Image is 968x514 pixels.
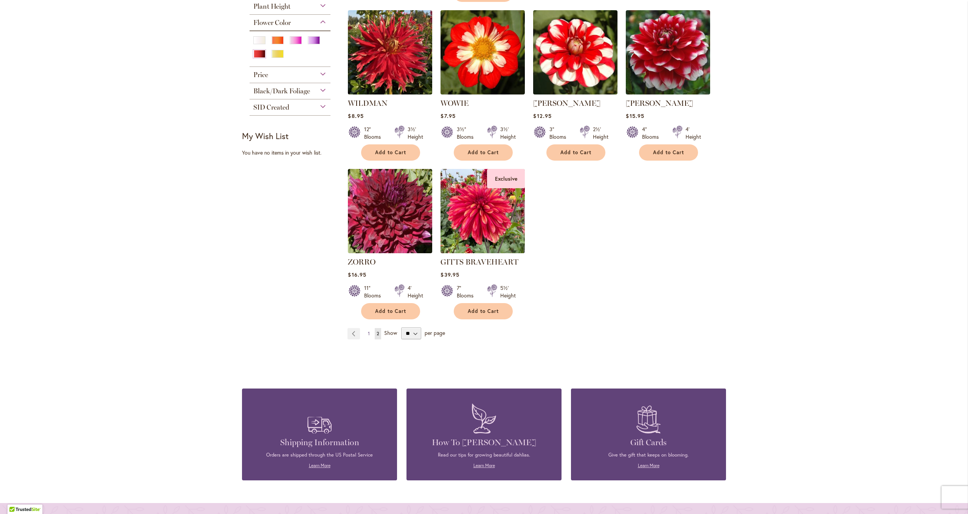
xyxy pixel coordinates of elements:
[364,284,385,299] div: 11" Blooms
[457,125,478,141] div: 3½" Blooms
[582,437,715,448] h4: Gift Cards
[253,2,290,11] span: Plant Height
[441,10,525,94] img: WOWIE
[348,257,375,266] a: ZORRO
[364,125,385,141] div: 12" Blooms
[253,87,310,95] span: Black/Dark Foliage
[384,329,397,336] span: Show
[377,331,379,336] span: 2
[468,149,499,156] span: Add to Cart
[441,248,525,255] a: GITTS BRAVEHEART Exclusive
[366,328,372,339] a: 1
[533,10,617,94] img: YORO KOBI
[457,284,478,299] div: 7" Blooms
[533,89,617,96] a: YORO KOBI
[638,463,659,468] a: Learn More
[348,112,363,119] span: $8.95
[441,89,525,96] a: WOWIE
[468,308,499,314] span: Add to Cart
[686,125,701,141] div: 4' Height
[348,271,366,278] span: $16.95
[454,144,513,161] button: Add to Cart
[441,99,468,108] a: WOWIE
[418,452,550,458] p: Read our tips for growing beautiful dahlias.
[368,331,370,336] span: 1
[500,125,516,141] div: 3½' Height
[309,463,330,468] a: Learn More
[253,452,386,458] p: Orders are shipped through the US Postal Service
[418,437,550,448] h4: How To [PERSON_NAME]
[626,112,644,119] span: $15.95
[593,125,608,141] div: 2½' Height
[348,169,432,253] img: Zorro
[425,329,445,336] span: per page
[549,125,571,141] div: 3" Blooms
[454,303,513,319] button: Add to Cart
[408,284,423,299] div: 4' Height
[242,149,343,156] div: You have no items in your wish list.
[348,89,432,96] a: Wildman
[533,99,600,108] a: [PERSON_NAME]
[348,99,388,108] a: WILDMAN
[441,271,459,278] span: $39.95
[639,144,698,161] button: Add to Cart
[626,99,693,108] a: [PERSON_NAME]
[533,112,551,119] span: $12.95
[408,125,423,141] div: 3½' Height
[560,149,591,156] span: Add to Cart
[242,130,289,141] strong: My Wish List
[626,10,710,94] img: ZAKARY ROBERT
[441,257,518,266] a: GITTS BRAVEHEART
[582,452,715,458] p: Give the gift that keeps on blooming.
[653,149,684,156] span: Add to Cart
[487,169,525,188] div: Exclusive
[348,10,432,94] img: Wildman
[500,284,516,299] div: 5½' Height
[546,144,605,161] button: Add to Cart
[441,169,525,253] img: GITTS BRAVEHEART
[361,144,420,161] button: Add to Cart
[375,308,406,314] span: Add to Cart
[253,103,289,111] span: SID Created
[348,248,432,255] a: Zorro
[361,303,420,319] button: Add to Cart
[253,71,268,79] span: Price
[253,19,291,27] span: Flower Color
[6,487,27,508] iframe: Launch Accessibility Center
[626,89,710,96] a: ZAKARY ROBERT
[375,149,406,156] span: Add to Cart
[642,125,663,141] div: 4" Blooms
[253,437,386,448] h4: Shipping Information
[441,112,455,119] span: $7.95
[473,463,495,468] a: Learn More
